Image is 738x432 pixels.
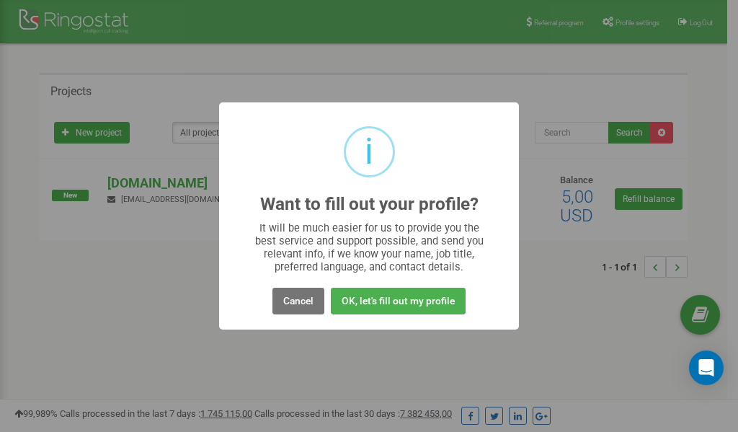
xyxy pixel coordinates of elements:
[331,288,466,314] button: OK, let's fill out my profile
[365,128,373,175] div: i
[689,351,724,385] div: Open Intercom Messenger
[260,195,479,214] h2: Want to fill out your profile?
[248,221,491,273] div: It will be much easier for us to provide you the best service and support possible, and send you ...
[272,288,324,314] button: Cancel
